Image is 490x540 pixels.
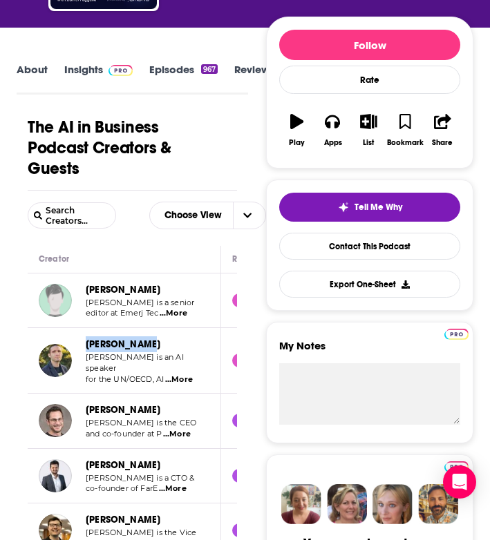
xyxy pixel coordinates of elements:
a: [PERSON_NAME] [86,514,160,525]
img: Dan Faggella [39,344,72,377]
img: Jon Profile [418,484,458,524]
img: tell me why sparkle [338,202,349,213]
a: Reviews [234,63,290,95]
button: Share [424,105,460,155]
span: Choose View [153,204,233,227]
img: Podchaser Pro [444,329,469,340]
img: Gaurav Srivastava [39,459,72,492]
a: Pro website [444,459,469,472]
span: and co-founder at P [86,429,162,438]
a: About [17,63,48,95]
span: for the UN/OECD, AI [86,374,164,384]
div: Apps [324,138,342,147]
img: Podchaser Pro [109,65,133,76]
a: [PERSON_NAME] [86,284,160,296]
span: ...More [160,308,187,319]
a: [PERSON_NAME] [86,338,160,350]
button: Play [279,105,315,155]
span: editor at Emerj Tec [86,308,158,318]
button: Apps [315,105,351,155]
div: Play [289,138,305,147]
button: tell me why sparkleTell Me Why [279,193,460,222]
a: [PERSON_NAME] [86,459,160,471]
span: [PERSON_NAME] is the Vice [86,528,196,537]
img: Jules Profile [373,484,413,524]
img: Zohar Bronfman [39,404,72,437]
a: Episodes967 [149,63,218,95]
button: Choose View [149,202,266,229]
a: Pro website [444,327,469,340]
div: Share [432,138,453,147]
div: List [363,138,374,147]
div: Bookmark [387,138,424,147]
h1: The AI in Business Podcast Creators & Guests [28,117,212,179]
div: Guest [232,523,266,537]
label: My Notes [279,339,460,363]
span: [PERSON_NAME] is a senior [86,298,194,307]
button: Follow [279,30,460,60]
button: Bookmark [386,105,424,155]
div: Host [232,354,261,367]
img: Barbara Profile [327,484,367,524]
span: co-founder of FarE [86,483,158,493]
div: Role [232,251,252,267]
div: Guest [232,414,266,427]
button: List [351,105,387,155]
div: Guest [232,469,266,483]
span: ...More [163,429,191,440]
button: Export One-Sheet [279,271,460,298]
span: ...More [165,374,193,385]
div: Host [232,293,261,307]
a: [PERSON_NAME] [86,404,160,416]
div: Rate [279,66,460,94]
img: Sydney Profile [281,484,321,524]
span: [PERSON_NAME] is an AI speaker [86,352,184,373]
span: ...More [159,483,187,494]
a: InsightsPodchaser Pro [64,63,133,95]
span: [PERSON_NAME] is the CEO [86,418,196,427]
img: Podchaser Pro [444,461,469,472]
div: Creator [39,251,69,267]
img: Matthew DeMello [39,284,72,317]
div: Open Intercom Messenger [443,465,476,499]
span: Tell Me Why [355,202,402,213]
div: 967 [201,64,218,74]
a: Contact This Podcast [279,233,460,260]
span: [PERSON_NAME] is a CTO & [86,473,194,483]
